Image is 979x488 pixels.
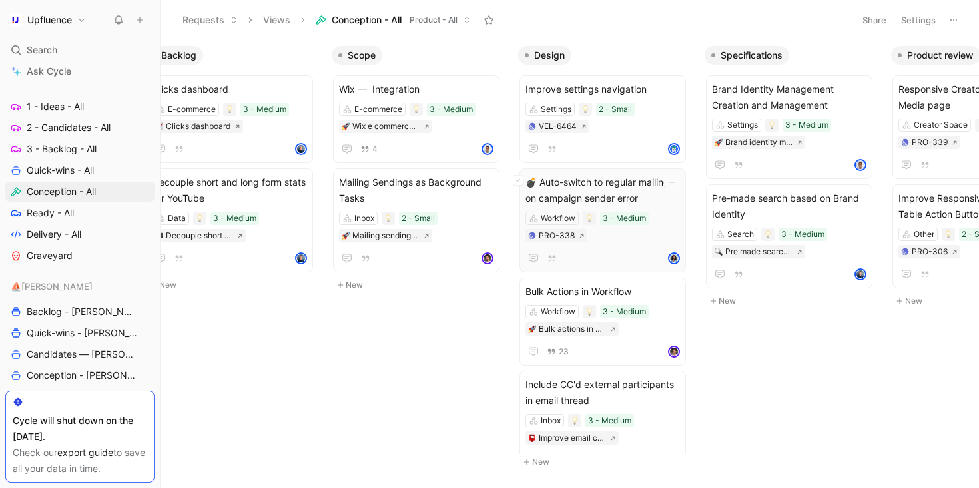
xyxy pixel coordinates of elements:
span: Quick-wins - [PERSON_NAME] [27,326,138,340]
a: Clicks dashboardE-commerce3 - Medium📈Clicks dashboardavatar [147,75,313,163]
img: 🔍 [715,248,723,256]
span: Pre-made search based on Brand Identity [712,190,866,222]
a: Include CC'd external participants in email threadInbox3 - Medium📮Improve email cc in copy manage... [519,371,686,475]
a: Planification - [PERSON_NAME] [5,387,155,407]
a: Decouple short and long form stats for YouTubeData3 - Medium📼Decouple short and long form stats f... [147,168,313,272]
span: Wix — Integration [339,81,493,97]
span: Ready - All [27,206,74,220]
div: Clicks dashboard [166,120,230,133]
span: 4 [372,145,378,153]
span: Backlog [161,49,196,62]
div: 2 - Small [599,103,632,116]
img: avatar [296,254,306,263]
span: Design [534,49,565,62]
button: Settings [895,11,942,29]
button: Design [518,46,571,65]
span: Brand Identity Management Creation and Management [712,81,866,113]
img: avatar [856,270,865,279]
div: 💡 [382,212,395,225]
button: New [518,454,694,470]
a: Ready - All [5,203,155,223]
div: Settings [727,119,758,132]
img: 🚀 [715,138,723,146]
span: Quick-wins - All [27,164,94,177]
img: 🚀 [528,325,536,333]
div: E-commerce [168,103,216,116]
div: Wix e commerce integration [352,120,420,133]
span: Conception - All [332,13,402,27]
a: 2 - Candidates - All [5,118,155,138]
div: Inbox [354,212,374,225]
button: Views [257,10,296,30]
div: Workflow [541,212,575,225]
img: 💡 [196,214,204,222]
div: 3 - Medium [781,228,824,241]
div: DesignNew [513,40,699,477]
a: Mailing Sendings as Background TasksInbox2 - Small🚀Mailing sendings as background tasksavatar [333,168,499,272]
div: PRO-338 [539,229,575,242]
span: Product review [907,49,974,62]
div: Other [914,228,934,241]
img: avatar [669,254,679,263]
div: E-commerce [354,103,402,116]
span: Conception - [PERSON_NAME] [27,369,138,382]
div: Workflow [541,305,575,318]
span: Mailing Sendings as Background Tasks [339,174,493,206]
a: export guide [57,447,113,458]
button: Requests [176,10,244,30]
div: PRO-339 [912,136,948,149]
span: Graveyard [27,249,73,262]
a: Ask Cycle [5,61,155,81]
div: Settings [541,103,571,116]
span: Candidates — [PERSON_NAME] [27,348,139,361]
a: Brand Identity Management Creation and ManagementSettings3 - Medium🚀Brand identity management cre... [706,75,872,179]
div: 💡 [761,228,775,241]
span: Ask Cycle [27,63,71,79]
span: 2 - Candidates - All [27,121,111,134]
a: Backlog - [PERSON_NAME] [5,302,155,322]
button: Scope [332,46,382,65]
div: 2 - Small [402,212,435,225]
img: avatar [483,254,492,263]
img: avatar [296,144,306,154]
button: New [705,293,880,309]
img: 🚀 [342,122,350,130]
img: 💡 [768,121,776,129]
button: 23 [544,344,571,359]
button: New [332,277,507,293]
span: Include CC'd external participants in email thread [525,377,680,409]
a: Conception - [PERSON_NAME] [5,366,155,385]
div: 💡 [568,414,581,427]
span: Delivery - All [27,228,81,241]
div: Creator Space [914,119,968,132]
img: avatar [856,160,865,170]
img: 💡 [585,308,593,316]
div: Data [168,212,186,225]
img: 📮 [528,434,536,442]
span: Scope [348,49,376,62]
span: 3 - Backlog - All [27,142,97,156]
button: 4 [358,142,380,156]
button: UpfluenceUpfluence [5,11,89,29]
div: Check our to save all your data in time. [13,445,147,477]
div: Inbox [541,414,561,427]
div: 3 - Medium [588,414,631,427]
div: BacklogNew [140,40,326,300]
img: 💡 [944,230,952,238]
div: 3 - Medium [603,212,646,225]
div: VEL-6464 [539,120,577,133]
div: 💡 [223,103,236,116]
button: New [145,277,321,293]
div: ⛵️[PERSON_NAME] [5,276,155,296]
img: avatar [669,144,679,154]
div: Decouple short and long form stats for youtube [166,229,233,242]
div: Bulk actions in workflow [539,322,606,336]
div: Product - All1 - Ideas - All2 - Candidates - All3 - Backlog - AllQuick-wins - AllConception - All... [5,71,155,266]
img: 💡 [412,105,420,113]
a: Graveyard [5,246,155,266]
div: ScopeNew [326,40,513,300]
div: Brand identity management creation and management [725,136,793,149]
img: avatar [669,347,679,356]
button: Conception - AllProduct - All [310,10,477,30]
button: Backlog [145,46,203,65]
